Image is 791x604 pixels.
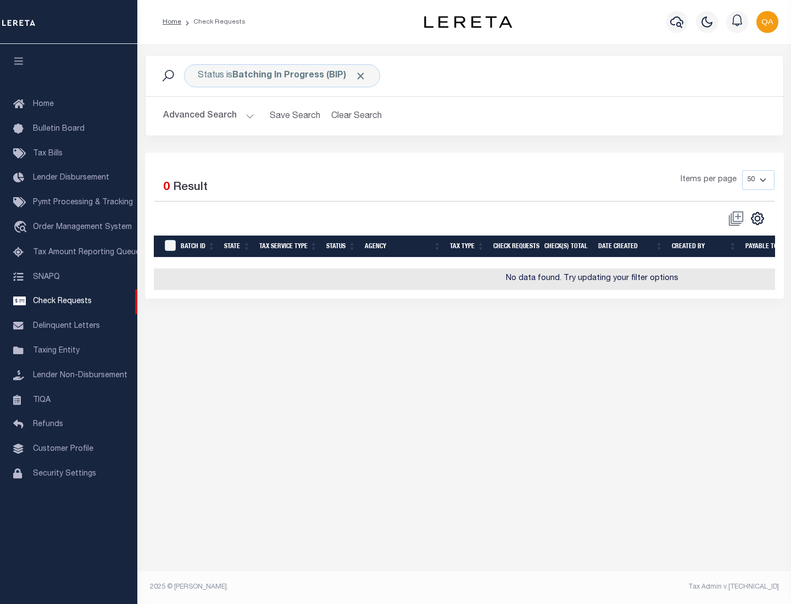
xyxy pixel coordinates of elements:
i: travel_explore [13,221,31,235]
button: Advanced Search [163,105,254,127]
span: Check Requests [33,298,92,305]
th: Created By: activate to sort column ascending [667,236,741,258]
th: Status: activate to sort column ascending [322,236,360,258]
span: Lender Disbursement [33,174,109,182]
th: Batch Id: activate to sort column ascending [176,236,220,258]
span: Order Management System [33,223,132,231]
span: Tax Amount Reporting Queue [33,249,140,256]
span: Home [33,100,54,108]
th: Agency: activate to sort column ascending [360,236,445,258]
span: Bulletin Board [33,125,85,133]
span: Taxing Entity [33,347,80,355]
span: Delinquent Letters [33,322,100,330]
th: State: activate to sort column ascending [220,236,255,258]
b: Batching In Progress (BIP) [232,71,366,80]
span: Refunds [33,421,63,428]
span: TIQA [33,396,51,404]
span: Security Settings [33,470,96,478]
button: Clear Search [327,105,387,127]
img: logo-dark.svg [424,16,512,28]
th: Check Requests [489,236,540,258]
span: Lender Non-Disbursement [33,372,127,379]
span: 0 [163,182,170,193]
span: SNAPQ [33,273,60,281]
label: Result [173,179,208,197]
a: Home [163,19,181,25]
div: Status is [184,64,380,87]
div: Tax Admin v.[TECHNICAL_ID] [472,582,779,592]
th: Tax Service Type: activate to sort column ascending [255,236,322,258]
button: Save Search [263,105,327,127]
span: Customer Profile [33,445,93,453]
span: Pymt Processing & Tracking [33,199,133,206]
th: Date Created: activate to sort column ascending [594,236,667,258]
span: Items per page [681,174,737,186]
img: svg+xml;base64,PHN2ZyB4bWxucz0iaHR0cDovL3d3dy53My5vcmcvMjAwMC9zdmciIHBvaW50ZXItZXZlbnRzPSJub25lIi... [756,11,778,33]
span: Click to Remove [355,70,366,82]
div: 2025 © [PERSON_NAME]. [142,582,465,592]
span: Tax Bills [33,150,63,158]
th: Tax Type: activate to sort column ascending [445,236,489,258]
th: Check(s) Total [540,236,594,258]
li: Check Requests [181,17,246,27]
